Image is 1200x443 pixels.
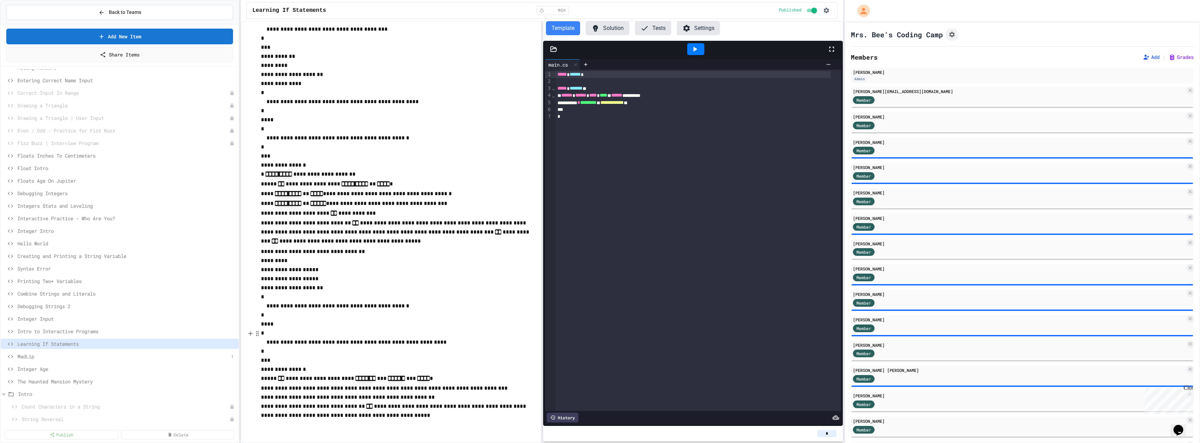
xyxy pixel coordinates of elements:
div: Content is published and visible to students [779,6,818,15]
div: Admin [853,76,866,82]
div: History [547,413,578,422]
button: Back to Teams [6,5,233,20]
div: [PERSON_NAME] [853,418,1185,424]
span: Member [856,173,871,179]
span: Intro [18,390,236,398]
span: Member [856,249,871,255]
span: Member [856,97,871,103]
span: Correct Input In Range [17,89,230,97]
a: Delete [121,430,234,440]
div: [PERSON_NAME] [853,69,1192,75]
span: Fizz Buzz | Interview Program [17,139,230,147]
span: Member [856,198,871,205]
span: Member [856,224,871,230]
span: Floats Inches To Centimeters [17,152,236,159]
span: Integers Stats and Leveling [17,202,236,209]
div: Unpublished [230,417,234,422]
a: Add New Item [6,29,233,44]
span: Learning If Statements [252,6,326,15]
span: Entering Correct Name Input [17,77,236,84]
div: main.cs [545,59,580,70]
button: More options [229,353,236,360]
span: Floats Age On Jupiter [17,177,236,184]
span: Drawing a Triangle | User Input [17,114,230,122]
div: Unpublished [230,128,234,133]
div: My Account [850,3,872,19]
div: [PERSON_NAME] [853,392,1185,399]
div: Unpublished [230,91,234,96]
button: Settings [677,21,720,35]
div: [PERSON_NAME] [853,291,1185,297]
span: Creating and Printing a String Variable [17,252,236,260]
button: Assignment Settings [946,28,958,41]
button: Solution [586,21,629,35]
span: Syntax Error [17,265,236,272]
span: Debugging Integers [17,190,236,197]
div: [PERSON_NAME] [853,190,1185,196]
div: [PERSON_NAME] [853,240,1185,247]
div: [PERSON_NAME] [853,114,1185,120]
div: Unpublished [230,141,234,146]
span: Count Characters in a String [22,403,230,410]
h2: Members [851,52,878,62]
div: 4 [545,92,552,99]
span: Published [779,8,802,13]
div: 1 [545,71,552,78]
div: [PERSON_NAME][EMAIL_ADDRESS][DOMAIN_NAME] [853,88,1185,94]
button: Tests [635,21,671,35]
span: MadLip [17,353,229,360]
span: Even / Odd - Practice for Fizz Buzz [17,127,230,134]
div: Unpublished [230,103,234,108]
iframe: chat widget [1142,385,1193,414]
span: Fold line [552,93,555,98]
span: Member [856,350,871,357]
a: Share Items [6,47,233,62]
span: Member [856,300,871,306]
span: Fold line [552,85,555,91]
h1: Mrs. Bee's Coding Camp [851,30,943,39]
span: Member [856,376,871,382]
span: Member [856,122,871,129]
button: Template [546,21,580,35]
div: 2 [545,78,552,85]
span: Printing Two+ Variables [17,277,236,285]
div: main.cs [545,61,571,68]
span: Combine Strings and Literals [17,290,236,297]
span: Integer Age [17,365,236,373]
div: [PERSON_NAME] [853,139,1185,145]
span: String Reversal [22,415,230,423]
span: Member [856,427,871,433]
span: Member [856,325,871,331]
div: [PERSON_NAME] [853,215,1185,221]
iframe: chat widget [1171,415,1193,436]
span: Learning If Statements [17,340,236,347]
button: Grades [1169,54,1194,61]
span: The Haunted Mansion Mystery [17,378,236,385]
span: Drawing a Triangle [17,102,230,109]
div: [PERSON_NAME] [853,316,1185,323]
div: [PERSON_NAME] [PERSON_NAME] [853,367,1185,373]
span: Hello World [17,240,236,247]
button: Add [1143,54,1160,61]
span: | [1162,53,1166,61]
span: Intro to Interactive Programs [17,328,236,335]
div: [PERSON_NAME] [853,342,1185,348]
span: Back to Teams [109,9,141,16]
span: Float Intro [17,165,236,172]
a: Publish [5,430,118,440]
span: Integer Input [17,315,236,322]
div: Chat with us now!Close [3,3,48,44]
div: Unpublished [230,116,234,121]
span: Interactive Practice - Who Are You? [17,215,236,222]
span: Member [856,147,871,154]
span: Debugging Strings 2 [17,303,236,310]
div: [PERSON_NAME] [853,266,1185,272]
div: [PERSON_NAME] [853,164,1185,170]
span: Integer Intro [17,227,236,235]
span: min [558,8,566,13]
div: 3 [545,85,552,92]
span: Member [856,401,871,407]
div: 6 [545,106,552,113]
div: Unpublished [230,404,234,409]
span: Member [856,274,871,281]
